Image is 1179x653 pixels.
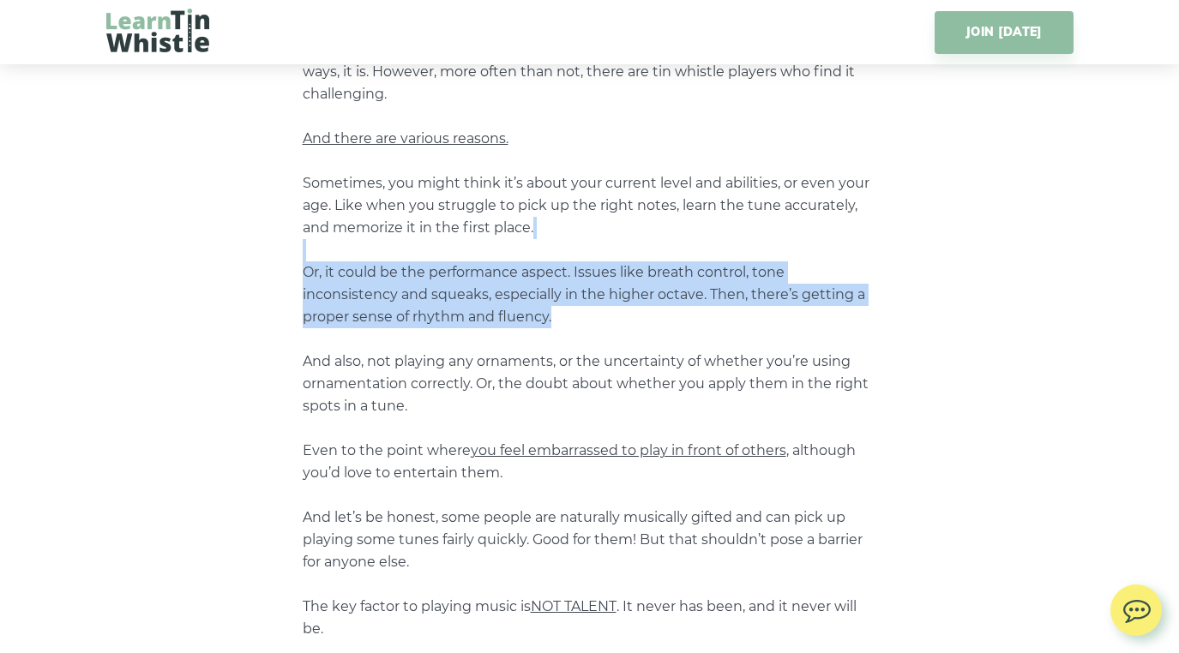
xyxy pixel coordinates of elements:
a: JOIN [DATE] [935,11,1073,54]
img: chat.svg [1110,584,1162,628]
img: LearnTinWhistle.com [106,9,209,52]
span: you feel embarrassed to play in front of others [471,442,786,458]
span: And there are various reasons. [303,130,508,147]
span: NOT TALENT [531,598,617,614]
